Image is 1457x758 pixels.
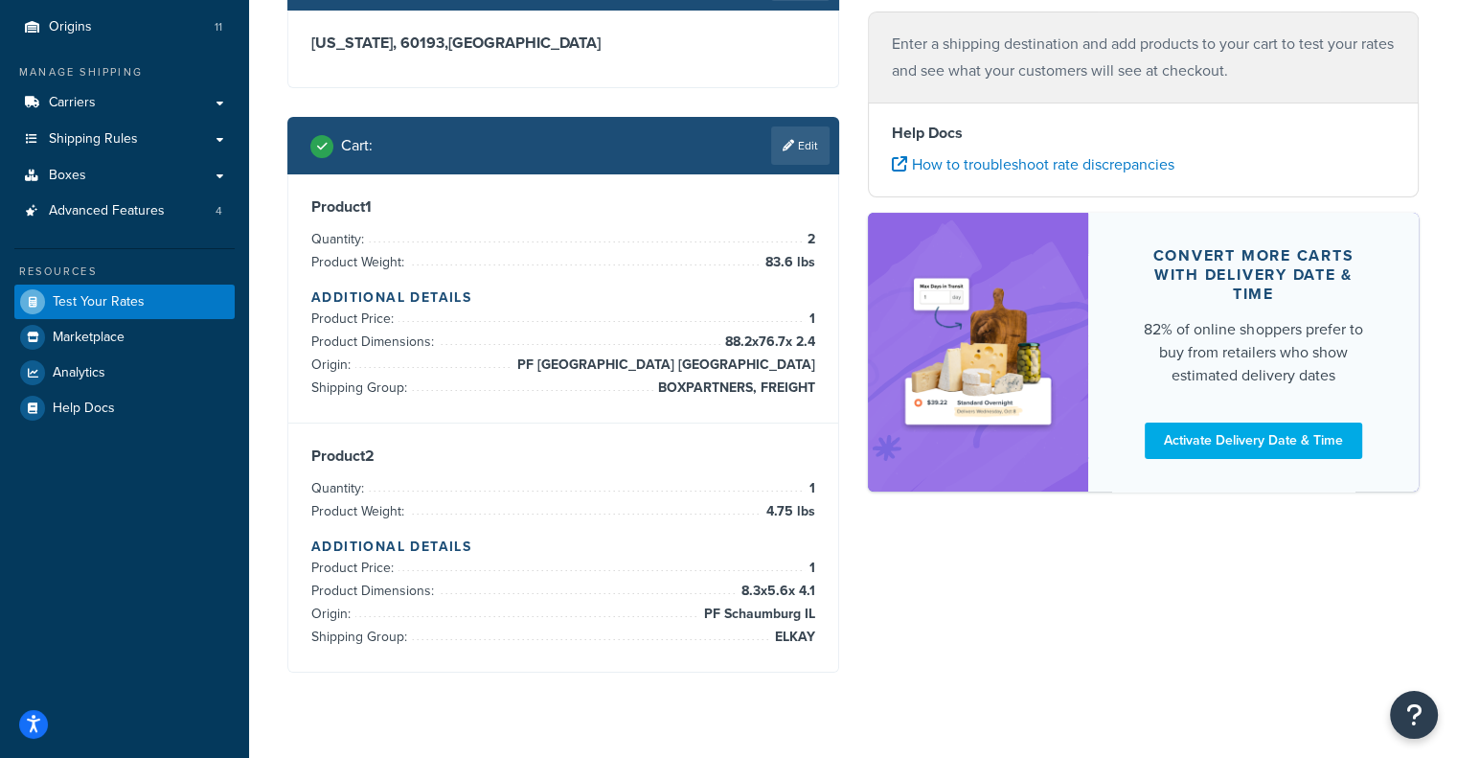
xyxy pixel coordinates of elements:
span: PF [GEOGRAPHIC_DATA] [GEOGRAPHIC_DATA] [512,354,815,377]
span: Origin: [311,604,355,624]
a: Boxes [14,158,235,194]
span: Boxes [49,168,86,184]
a: Edit [771,126,830,165]
span: PF Schaumburg IL [699,603,815,626]
span: Origin: [311,355,355,375]
span: ELKAY [770,626,815,649]
span: BOXPARTNERS, FREIGHT [653,377,815,400]
div: 82% of online shoppers prefer to buy from retailers who show estimated delivery dates [1134,317,1373,386]
span: Product Price: [311,558,398,578]
h2: Cart : [341,137,373,154]
div: Manage Shipping [14,64,235,80]
span: Product Dimensions: [311,581,439,601]
a: Analytics [14,356,235,390]
h4: Help Docs [892,122,1396,145]
a: Activate Delivery Date & Time [1145,422,1362,458]
li: Advanced Features [14,194,235,229]
span: 4 [216,203,222,219]
span: Origins [49,19,92,35]
img: feature-image-ddt-36eae7f7280da8017bfb280eaccd9c446f90b1fe08728e4019434db127062ab4.png [897,241,1059,463]
h4: Additional Details [311,287,815,308]
span: 8.3 x 5.6 x 4.1 [737,580,815,603]
a: Carriers [14,85,235,121]
span: Marketplace [53,330,125,346]
span: 4.75 lbs [762,500,815,523]
span: Shipping Group: [311,378,412,398]
span: Analytics [53,365,105,381]
a: Shipping Rules [14,122,235,157]
button: Open Resource Center [1390,691,1438,739]
span: Product Dimensions: [311,332,439,352]
span: Help Docs [53,401,115,417]
span: 1 [805,308,815,331]
span: 2 [803,228,815,251]
a: How to troubleshoot rate discrepancies [892,153,1174,175]
span: Shipping Group: [311,627,412,647]
div: Convert more carts with delivery date & time [1134,245,1373,303]
span: 83.6 lbs [761,251,815,274]
h3: Product 1 [311,197,815,217]
span: Quantity: [311,229,369,249]
li: Origins [14,10,235,45]
a: Test Your Rates [14,285,235,319]
p: Enter a shipping destination and add products to your cart to test your rates and see what your c... [892,31,1396,84]
span: Product Weight: [311,252,409,272]
a: Help Docs [14,391,235,425]
a: Advanced Features4 [14,194,235,229]
span: Product Weight: [311,501,409,521]
h3: [US_STATE], 60193 , [GEOGRAPHIC_DATA] [311,34,815,53]
span: Carriers [49,95,96,111]
span: 11 [215,19,222,35]
span: Advanced Features [49,203,165,219]
a: Marketplace [14,320,235,355]
h3: Product 2 [311,447,815,466]
span: 88.2 x 76.7 x 2.4 [720,331,815,354]
h4: Additional Details [311,537,815,557]
div: Resources [14,264,235,280]
span: Quantity: [311,478,369,498]
span: Shipping Rules [49,131,138,148]
span: Test Your Rates [53,294,145,310]
span: 1 [805,557,815,580]
span: 1 [805,477,815,500]
a: Origins11 [14,10,235,45]
span: Product Price: [311,309,398,329]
